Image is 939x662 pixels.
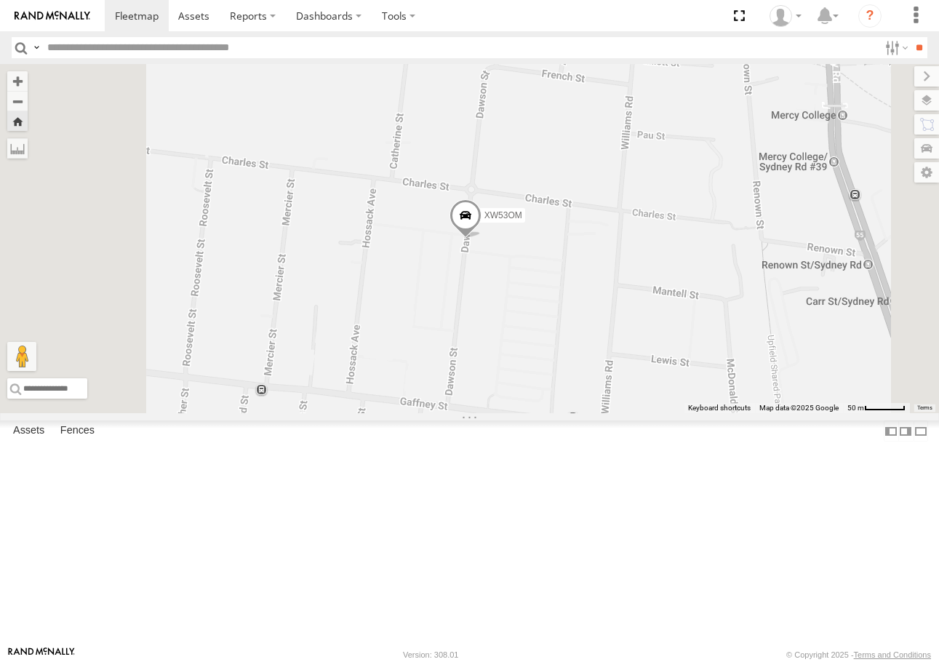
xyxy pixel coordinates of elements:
label: Dock Summary Table to the Left [884,420,898,442]
label: Search Query [31,37,42,58]
button: Zoom Home [7,111,28,131]
div: Version: 308.01 [403,650,458,659]
label: Search Filter Options [879,37,911,58]
button: Keyboard shortcuts [688,403,751,413]
span: XW53OM [484,211,522,221]
a: Visit our Website [8,647,75,662]
button: Zoom out [7,91,28,111]
span: 50 m [847,404,864,412]
label: Map Settings [914,162,939,183]
img: rand-logo.svg [15,11,90,21]
label: Measure [7,138,28,159]
button: Zoom in [7,71,28,91]
label: Fences [53,421,102,442]
label: Hide Summary Table [914,420,928,442]
button: Map scale: 50 m per 53 pixels [843,403,910,413]
div: Anna Skaltsis [764,5,807,27]
a: Terms (opens in new tab) [917,405,932,411]
div: © Copyright 2025 - [786,650,931,659]
label: Dock Summary Table to the Right [898,420,913,442]
a: Terms and Conditions [854,650,931,659]
span: Map data ©2025 Google [759,404,839,412]
i: ? [858,4,882,28]
label: Assets [6,421,52,442]
button: Drag Pegman onto the map to open Street View [7,342,36,371]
